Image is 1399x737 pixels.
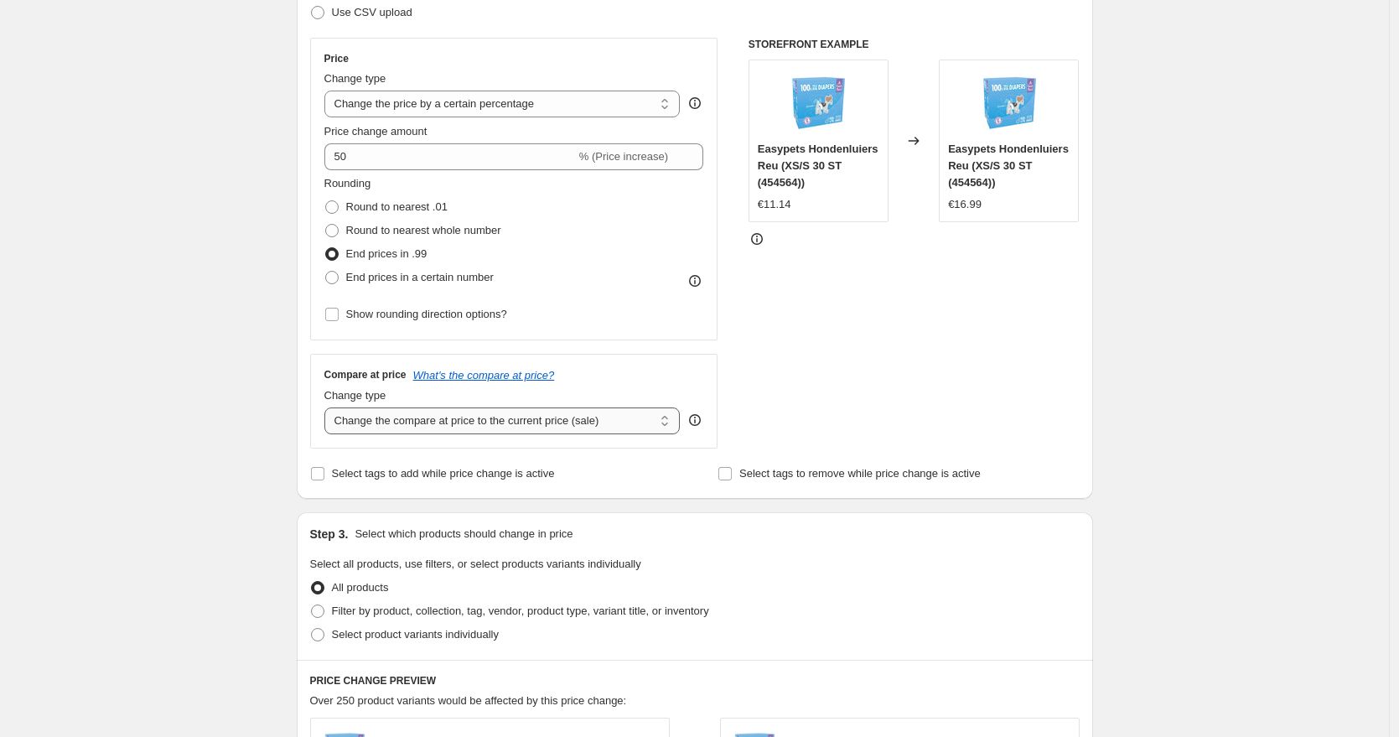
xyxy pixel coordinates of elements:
[413,369,555,381] button: What's the compare at price?
[324,368,407,381] h3: Compare at price
[324,72,386,85] span: Change type
[324,52,349,65] h3: Price
[346,308,507,320] span: Show rounding direction options?
[346,224,501,236] span: Round to nearest whole number
[324,389,386,402] span: Change type
[346,200,448,213] span: Round to nearest .01
[324,177,371,189] span: Rounding
[332,605,709,617] span: Filter by product, collection, tag, vendor, product type, variant title, or inventory
[346,271,494,283] span: End prices in a certain number
[310,694,627,707] span: Over 250 product variants would be affected by this price change:
[687,95,703,112] div: help
[332,581,389,594] span: All products
[976,69,1043,136] img: 452665_80x.jpg
[332,6,412,18] span: Use CSV upload
[355,526,573,542] p: Select which products should change in price
[332,467,555,480] span: Select tags to add while price change is active
[310,674,1080,688] h6: PRICE CHANGE PREVIEW
[739,467,981,480] span: Select tags to remove while price change is active
[948,143,1069,189] span: Easypets Hondenluiers Reu (XS/S 30 ST (454564))
[758,196,791,213] div: €11.14
[310,526,349,542] h2: Step 3.
[324,143,576,170] input: -15
[324,125,427,138] span: Price change amount
[332,628,499,641] span: Select product variants individually
[948,196,982,213] div: €16.99
[758,143,878,189] span: Easypets Hondenluiers Reu (XS/S 30 ST (454564))
[749,38,1080,51] h6: STOREFRONT EXAMPLE
[785,69,852,136] img: 452665_80x.jpg
[687,412,703,428] div: help
[579,150,668,163] span: % (Price increase)
[310,558,641,570] span: Select all products, use filters, or select products variants individually
[346,247,427,260] span: End prices in .99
